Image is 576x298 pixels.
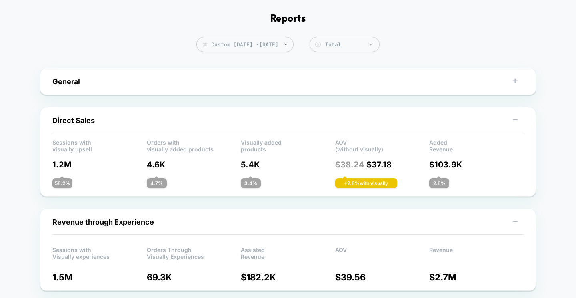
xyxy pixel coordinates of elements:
[429,246,524,258] p: Revenue
[147,246,241,258] p: Orders Through Visually Experiences
[335,246,430,258] p: AOV
[203,42,207,46] img: calendar
[52,77,80,86] span: General
[241,178,261,188] div: 3.4 %
[147,272,241,282] p: 69.3K
[335,160,364,169] span: $ 38.24
[52,116,95,125] span: Direct Sales
[335,272,430,282] p: $ 39.56
[147,139,241,151] p: Orders with visually added products
[52,139,147,151] p: Sessions with visually upsell
[429,178,449,188] div: 2.8 %
[52,160,147,169] p: 1.2M
[325,41,375,48] div: Total
[52,272,147,282] p: 1.5M
[335,160,430,169] p: $ 37.18
[241,272,335,282] p: $ 182.2K
[369,44,372,45] img: end
[429,139,524,151] p: Added Revenue
[147,178,167,188] div: 4.7 %
[52,218,154,226] span: Revenue through Experience
[52,246,147,258] p: Sessions with Visually experiences
[241,246,335,258] p: Assisted Revenue
[241,160,335,169] p: 5.4K
[52,178,72,188] div: 58.2 %
[317,42,319,46] tspan: $
[429,160,524,169] p: $ 103.9K
[270,13,306,25] h1: Reports
[147,160,241,169] p: 4.6K
[429,272,524,282] p: $ 2.7M
[335,178,397,188] div: + 2.8 % with visually
[284,44,287,45] img: end
[196,37,294,52] span: Custom [DATE] - [DATE]
[241,139,335,151] p: Visually added products
[335,139,430,151] p: AOV (without visually)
